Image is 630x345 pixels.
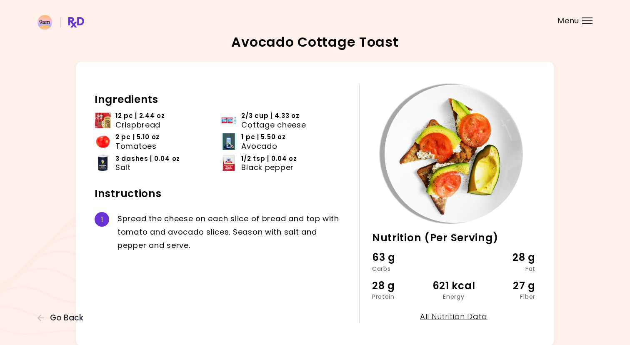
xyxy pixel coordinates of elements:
[37,313,87,322] button: Go Back
[241,111,299,120] span: 2/3 cup | 4.33 oz
[427,294,481,300] div: Energy
[241,120,306,130] span: Cottage cheese
[115,163,131,172] span: Salt
[241,132,285,142] span: 1 pc | 5.50 oz
[420,311,487,322] a: All Nutrition Data
[37,15,84,30] img: RxDiet
[115,154,180,163] span: 3 dashes | 0.04 oz
[95,93,347,106] h2: Ingredients
[117,212,347,252] div: S p r e a d t h e c h e e s e o n e a c h s l i c e o f b r e a d a n d t o p w i t h t o m a t o...
[372,250,427,265] div: 63 g
[558,17,579,25] span: Menu
[231,35,398,49] h2: Avocado Cottage Toast
[481,294,535,300] div: Fiber
[115,111,165,120] span: 12 pc | 2.44 oz
[481,278,535,294] div: 27 g
[481,250,535,265] div: 28 g
[481,266,535,272] div: Fat
[95,187,347,200] h2: Instructions
[115,142,157,151] span: Tomatoes
[115,132,160,142] span: 2 pc | 5.10 oz
[241,142,277,151] span: Avocado
[115,120,160,130] span: Crispbread
[50,313,83,322] span: Go Back
[241,163,294,172] span: Black pepper
[95,212,109,227] div: 1
[372,294,427,300] div: Protein
[372,231,535,245] h2: Nutrition (Per Serving)
[372,266,427,272] div: Carbs
[241,154,297,163] span: 1/2 tsp | 0.04 oz
[372,278,427,294] div: 28 g
[427,278,481,294] div: 621 kcal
